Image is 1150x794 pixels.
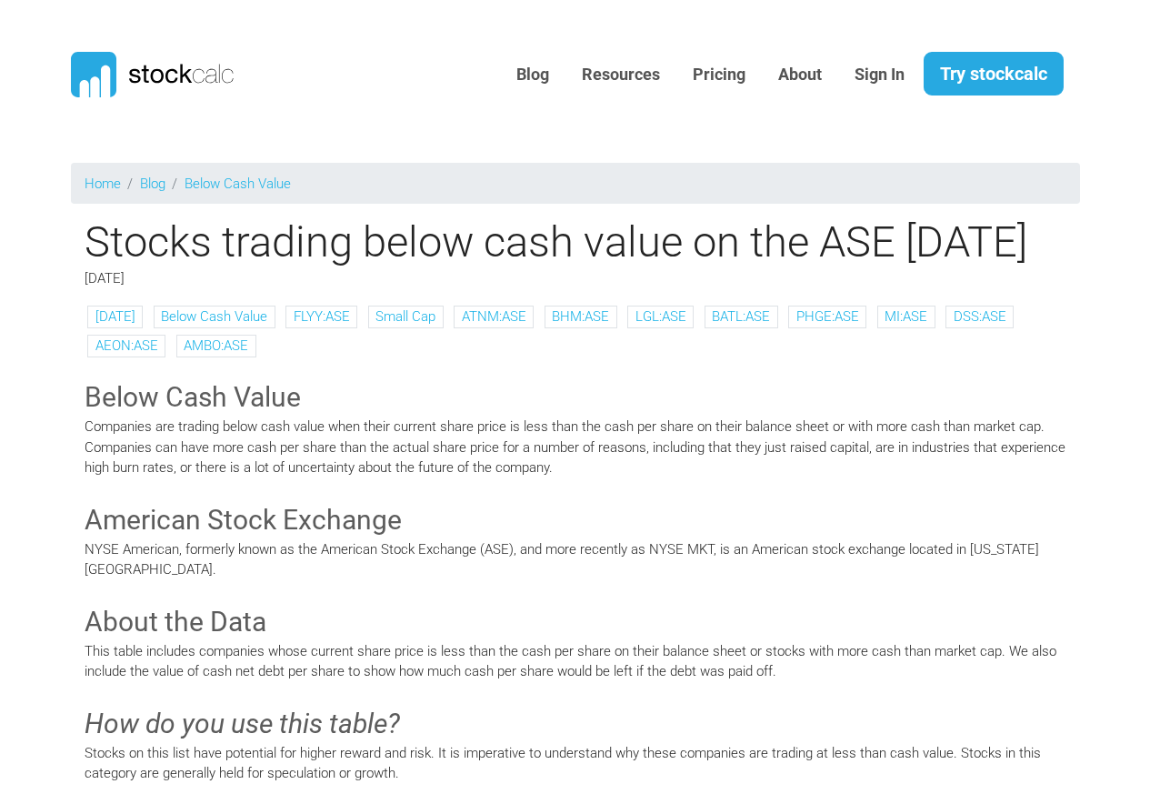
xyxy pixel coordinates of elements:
a: Pricing [679,53,759,97]
a: AEON:ASE [95,337,158,354]
a: Below Cash Value [185,176,291,192]
nav: breadcrumb [71,163,1080,204]
a: DSS:ASE [954,308,1006,325]
a: Try stockcalc [924,52,1064,95]
a: Below Cash Value [161,308,267,325]
a: MI:ASE [885,308,927,325]
span: [DATE] [85,270,125,286]
a: FLYY:ASE [294,308,350,325]
h1: Stocks trading below cash value on the ASE [DATE] [71,216,1080,267]
a: Resources [568,53,674,97]
a: Blog [503,53,563,97]
a: BATL:ASE [712,308,770,325]
a: AMBO:ASE [184,337,248,354]
a: Home [85,176,121,192]
a: BHM:ASE [552,308,609,325]
a: Blog [140,176,165,192]
a: About [765,53,835,97]
p: Companies are trading below cash value when their current share price is less than the cash per s... [85,417,1066,478]
a: PHGE:ASE [796,308,859,325]
a: [DATE] [95,308,135,325]
h3: American Stock Exchange [85,501,1066,539]
h3: About the Data [85,603,1066,641]
a: Small Cap [375,308,435,325]
p: This table includes companies whose current share price is less than the cash per share on their ... [85,641,1066,682]
p: Stocks on this list have potential for higher reward and risk. It is imperative to understand why... [85,743,1066,784]
h3: How do you use this table? [85,705,1066,743]
a: Sign In [841,53,918,97]
p: NYSE American, formerly known as the American Stock Exchange (ASE), and more recently as NYSE MKT... [85,539,1066,580]
a: ATNM:ASE [462,308,526,325]
h3: Below Cash Value [85,378,1066,417]
a: LGL:ASE [635,308,686,325]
